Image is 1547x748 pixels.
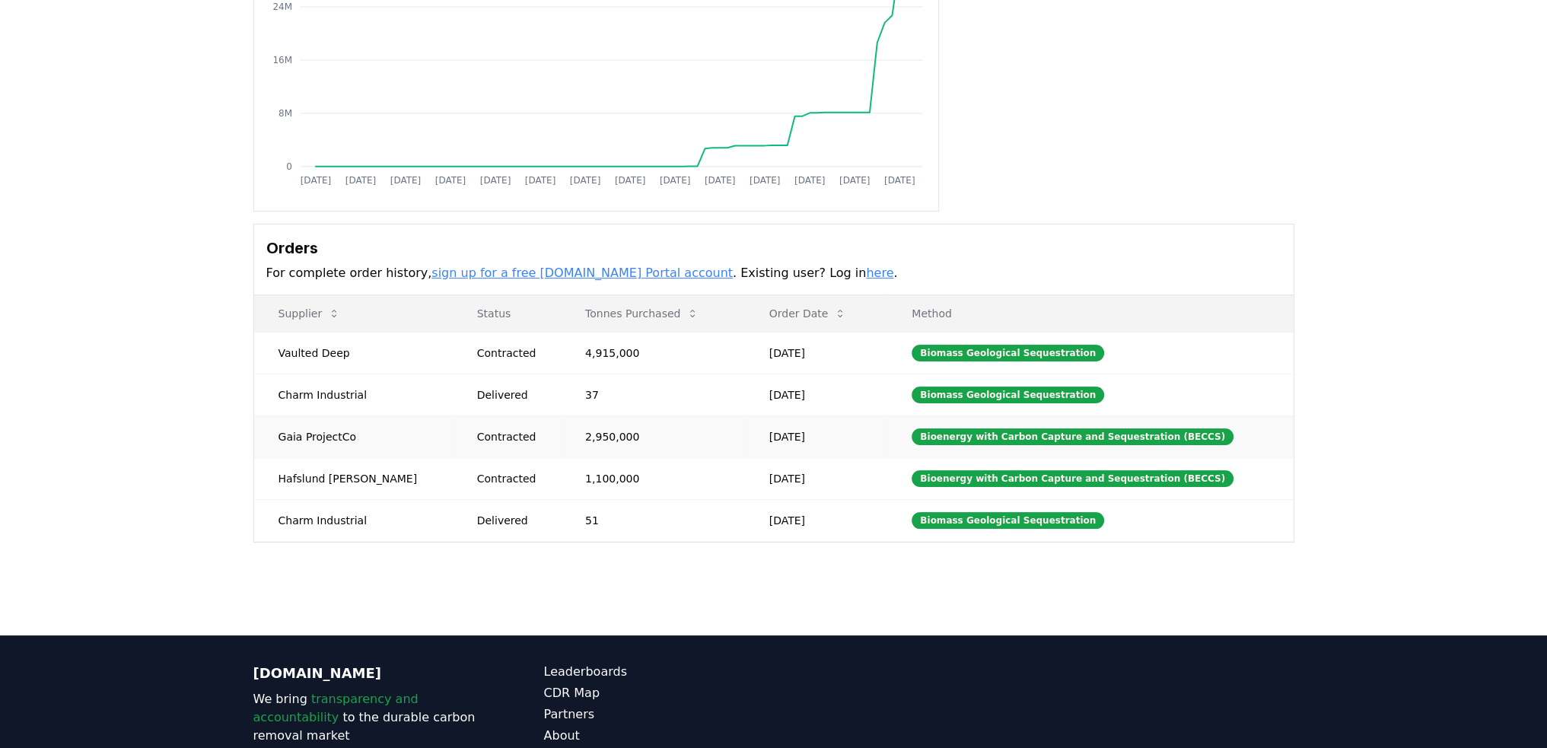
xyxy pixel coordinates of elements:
[278,108,291,119] tspan: 8M
[254,415,453,457] td: Gaia ProjectCo
[745,332,888,374] td: [DATE]
[390,175,421,186] tspan: [DATE]
[750,175,781,186] tspan: [DATE]
[253,663,483,684] p: [DOMAIN_NAME]
[912,345,1104,361] div: Biomass Geological Sequestration
[477,345,549,361] div: Contracted
[266,264,1281,282] p: For complete order history, . Existing user? Log in .
[884,175,915,186] tspan: [DATE]
[254,499,453,541] td: Charm Industrial
[254,374,453,415] td: Charm Industrial
[660,175,691,186] tspan: [DATE]
[524,175,555,186] tspan: [DATE]
[794,175,826,186] tspan: [DATE]
[477,513,549,528] div: Delivered
[431,266,733,280] a: sign up for a free [DOMAIN_NAME] Portal account
[912,470,1233,487] div: Bioenergy with Carbon Capture and Sequestration (BECCS)
[866,266,893,280] a: here
[286,161,292,172] tspan: 0
[561,332,745,374] td: 4,915,000
[300,175,331,186] tspan: [DATE]
[272,2,292,12] tspan: 24M
[253,692,419,724] span: transparency and accountability
[745,457,888,499] td: [DATE]
[254,332,453,374] td: Vaulted Deep
[757,298,859,329] button: Order Date
[561,374,745,415] td: 37
[705,175,736,186] tspan: [DATE]
[912,512,1104,529] div: Biomass Geological Sequestration
[434,175,466,186] tspan: [DATE]
[745,499,888,541] td: [DATE]
[912,387,1104,403] div: Biomass Geological Sequestration
[465,306,549,321] p: Status
[745,415,888,457] td: [DATE]
[345,175,376,186] tspan: [DATE]
[569,175,600,186] tspan: [DATE]
[266,298,353,329] button: Supplier
[254,457,453,499] td: Hafslund [PERSON_NAME]
[272,55,292,65] tspan: 16M
[561,499,745,541] td: 51
[561,457,745,499] td: 1,100,000
[544,705,774,724] a: Partners
[544,684,774,702] a: CDR Map
[573,298,711,329] button: Tonnes Purchased
[544,663,774,681] a: Leaderboards
[477,387,549,403] div: Delivered
[266,237,1281,259] h3: Orders
[614,175,645,186] tspan: [DATE]
[561,415,745,457] td: 2,950,000
[839,175,871,186] tspan: [DATE]
[479,175,511,186] tspan: [DATE]
[253,690,483,745] p: We bring to the durable carbon removal market
[899,306,1281,321] p: Method
[745,374,888,415] td: [DATE]
[544,727,774,745] a: About
[477,471,549,486] div: Contracted
[912,428,1233,445] div: Bioenergy with Carbon Capture and Sequestration (BECCS)
[477,429,549,444] div: Contracted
